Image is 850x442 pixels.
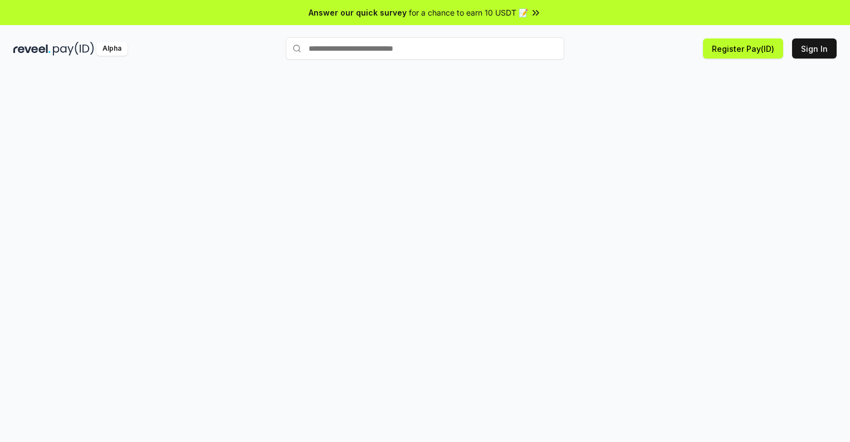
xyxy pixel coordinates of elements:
[792,38,837,59] button: Sign In
[309,7,407,18] span: Answer our quick survey
[703,38,783,59] button: Register Pay(ID)
[53,42,94,56] img: pay_id
[96,42,128,56] div: Alpha
[409,7,528,18] span: for a chance to earn 10 USDT 📝
[13,42,51,56] img: reveel_dark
